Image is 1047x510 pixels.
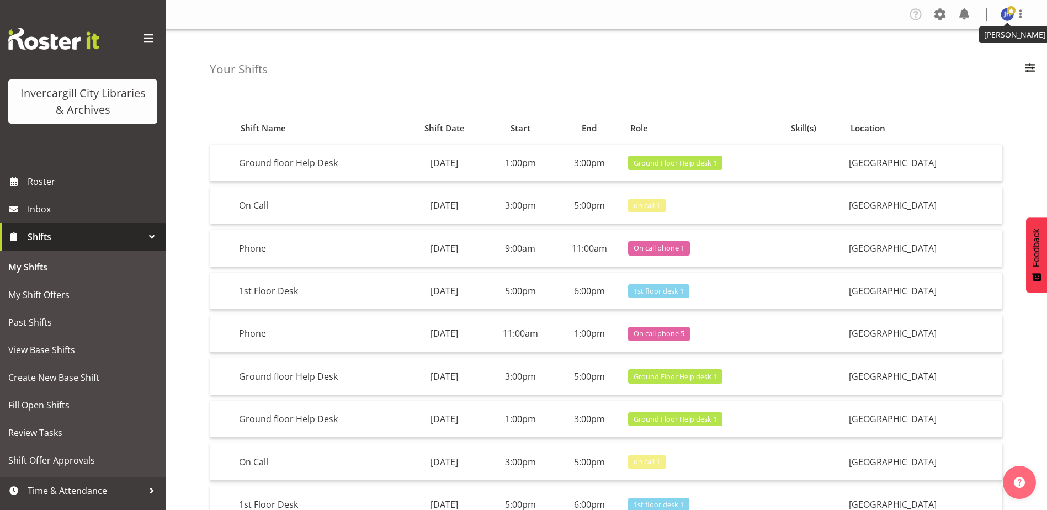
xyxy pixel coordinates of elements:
[403,145,486,182] td: [DATE]
[851,122,885,135] span: Location
[486,230,555,267] td: 9:00am
[235,187,403,224] td: On Call
[555,187,624,224] td: 5:00pm
[791,122,816,135] span: Skill(s)
[403,230,486,267] td: [DATE]
[8,342,157,358] span: View Base Shifts
[8,369,157,386] span: Create New Base Shift
[844,358,1002,395] td: [GEOGRAPHIC_DATA]
[582,122,597,135] span: End
[28,173,160,190] span: Roster
[486,273,555,310] td: 5:00pm
[1001,8,1014,21] img: jillian-hunter11667.jpg
[235,230,403,267] td: Phone
[235,443,403,480] td: On Call
[3,253,163,281] a: My Shifts
[634,328,684,339] span: On call phone 5
[3,336,163,364] a: View Base Shifts
[235,315,403,352] td: Phone
[424,122,465,135] span: Shift Date
[235,273,403,310] td: 1st Floor Desk
[630,122,648,135] span: Role
[8,314,157,331] span: Past Shifts
[403,315,486,352] td: [DATE]
[8,286,157,303] span: My Shift Offers
[19,85,146,118] div: Invercargill City Libraries & Archives
[844,401,1002,438] td: [GEOGRAPHIC_DATA]
[634,158,717,168] span: Ground Floor Help desk 1
[28,482,144,499] span: Time & Attendance
[511,122,530,135] span: Start
[486,401,555,438] td: 1:00pm
[634,200,660,211] span: on call 1
[634,414,717,424] span: Ground Floor Help desk 1
[634,456,660,467] span: on call 1
[1032,229,1041,267] span: Feedback
[8,452,157,469] span: Shift Offer Approvals
[235,358,403,395] td: Ground floor Help Desk
[8,424,157,441] span: Review Tasks
[235,401,403,438] td: Ground floor Help Desk
[555,273,624,310] td: 6:00pm
[3,309,163,336] a: Past Shifts
[3,364,163,391] a: Create New Base Shift
[555,145,624,182] td: 3:00pm
[486,315,555,352] td: 11:00am
[486,145,555,182] td: 1:00pm
[403,187,486,224] td: [DATE]
[634,371,717,382] span: Ground Floor Help desk 1
[3,391,163,419] a: Fill Open Shifts
[8,259,157,275] span: My Shifts
[555,315,624,352] td: 1:00pm
[3,419,163,447] a: Review Tasks
[486,443,555,480] td: 3:00pm
[8,28,99,50] img: Rosterit website logo
[634,286,684,296] span: 1st floor desk 1
[3,281,163,309] a: My Shift Offers
[555,401,624,438] td: 3:00pm
[844,315,1002,352] td: [GEOGRAPHIC_DATA]
[1026,217,1047,293] button: Feedback - Show survey
[844,273,1002,310] td: [GEOGRAPHIC_DATA]
[844,145,1002,182] td: [GEOGRAPHIC_DATA]
[403,358,486,395] td: [DATE]
[210,63,268,76] h4: Your Shifts
[555,358,624,395] td: 5:00pm
[1014,477,1025,488] img: help-xxl-2.png
[844,187,1002,224] td: [GEOGRAPHIC_DATA]
[403,443,486,480] td: [DATE]
[8,397,157,413] span: Fill Open Shifts
[555,443,624,480] td: 5:00pm
[235,145,403,182] td: Ground floor Help Desk
[1018,57,1041,82] button: Filter Employees
[486,358,555,395] td: 3:00pm
[486,187,555,224] td: 3:00pm
[28,201,160,217] span: Inbox
[241,122,286,135] span: Shift Name
[634,500,684,510] span: 1st floor desk 1
[3,447,163,474] a: Shift Offer Approvals
[555,230,624,267] td: 11:00am
[403,273,486,310] td: [DATE]
[403,401,486,438] td: [DATE]
[844,230,1002,267] td: [GEOGRAPHIC_DATA]
[844,443,1002,480] td: [GEOGRAPHIC_DATA]
[28,229,144,245] span: Shifts
[634,243,684,253] span: On call phone 1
